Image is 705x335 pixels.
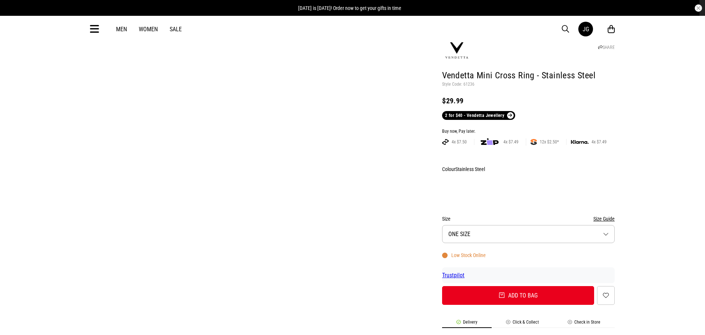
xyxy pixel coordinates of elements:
span: [DATE] is [DATE]! Order now to get your gifts in time [298,5,401,11]
img: Stainless Steel [443,177,462,202]
a: Men [116,26,127,33]
img: Vendetta Mini Cross Ring - Stainless Steel in Silver [90,26,259,195]
img: KLARNA [571,140,589,144]
button: ONE SIZE [442,225,615,243]
img: zip [481,138,499,146]
a: SHARE [598,45,615,50]
span: Stainless Steel [455,166,485,172]
span: 4x $7.49 [500,139,521,145]
div: Size [442,214,615,223]
div: JG [583,26,589,33]
a: Trustpilot [442,272,464,279]
div: $29.99 [442,96,615,105]
span: ONE SIZE [448,231,470,238]
a: Sale [170,26,182,33]
img: Vendetta Mini Cross Ring - Stainless Steel in Silver [263,26,431,195]
div: Buy now, Pay later. [442,129,615,135]
li: Check in Store [553,320,615,328]
button: Size Guide [593,214,615,223]
img: Redrat logo [329,24,377,35]
img: SPLITPAY [531,139,537,145]
button: Add to bag [442,286,594,305]
div: Low Stock Online [442,252,486,258]
h1: Vendetta Mini Cross Ring - Stainless Steel [442,70,615,82]
img: Vendetta [442,32,471,61]
a: Women [139,26,158,33]
p: Style Code: 61236 [442,82,615,88]
span: 12x $2.50* [537,139,562,145]
li: Delivery [442,320,492,328]
li: Click & Collect [492,320,553,328]
span: 4x $7.49 [589,139,610,145]
img: AFTERPAY [442,139,449,145]
a: 2 for $40 - Vendetta Jewellery [442,111,515,120]
div: Colour [442,165,615,174]
span: 4x $7.50 [449,139,470,145]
